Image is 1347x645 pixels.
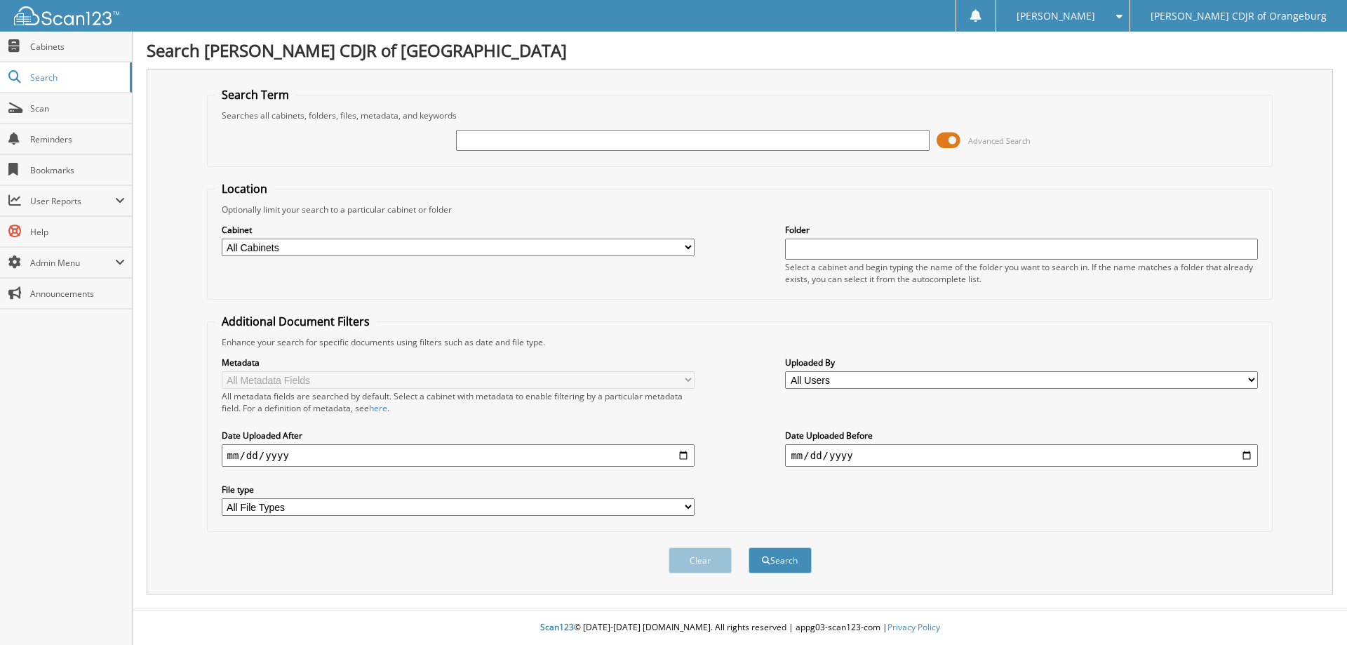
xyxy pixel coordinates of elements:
label: File type [222,484,695,496]
label: Date Uploaded After [222,430,695,441]
div: Optionally limit your search to a particular cabinet or folder [215,204,1266,215]
span: Search [30,72,123,84]
h1: Search [PERSON_NAME] CDJR of [GEOGRAPHIC_DATA] [147,39,1333,62]
span: Bookmarks [30,164,125,176]
div: Select a cabinet and begin typing the name of the folder you want to search in. If the name match... [785,261,1258,285]
span: Scan [30,102,125,114]
span: Advanced Search [968,135,1031,146]
legend: Search Term [215,87,296,102]
iframe: Chat Widget [1277,578,1347,645]
input: start [222,444,695,467]
div: Enhance your search for specific documents using filters such as date and file type. [215,336,1266,348]
span: Announcements [30,288,125,300]
label: Folder [785,224,1258,236]
label: Uploaded By [785,357,1258,368]
input: end [785,444,1258,467]
label: Metadata [222,357,695,368]
span: User Reports [30,195,115,207]
button: Search [749,547,812,573]
span: [PERSON_NAME] CDJR of Orangeburg [1151,12,1327,20]
div: Searches all cabinets, folders, files, metadata, and keywords [215,109,1266,121]
span: Admin Menu [30,257,115,269]
span: Help [30,226,125,238]
a: here [369,402,387,414]
label: Cabinet [222,224,695,236]
span: [PERSON_NAME] [1017,12,1095,20]
span: Scan123 [540,621,574,633]
img: scan123-logo-white.svg [14,6,119,25]
div: All metadata fields are searched by default. Select a cabinet with metadata to enable filtering b... [222,390,695,414]
div: © [DATE]-[DATE] [DOMAIN_NAME]. All rights reserved | appg03-scan123-com | [133,611,1347,645]
legend: Additional Document Filters [215,314,377,329]
span: Cabinets [30,41,125,53]
span: Reminders [30,133,125,145]
label: Date Uploaded Before [785,430,1258,441]
button: Clear [669,547,732,573]
a: Privacy Policy [887,621,940,633]
legend: Location [215,181,274,197]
